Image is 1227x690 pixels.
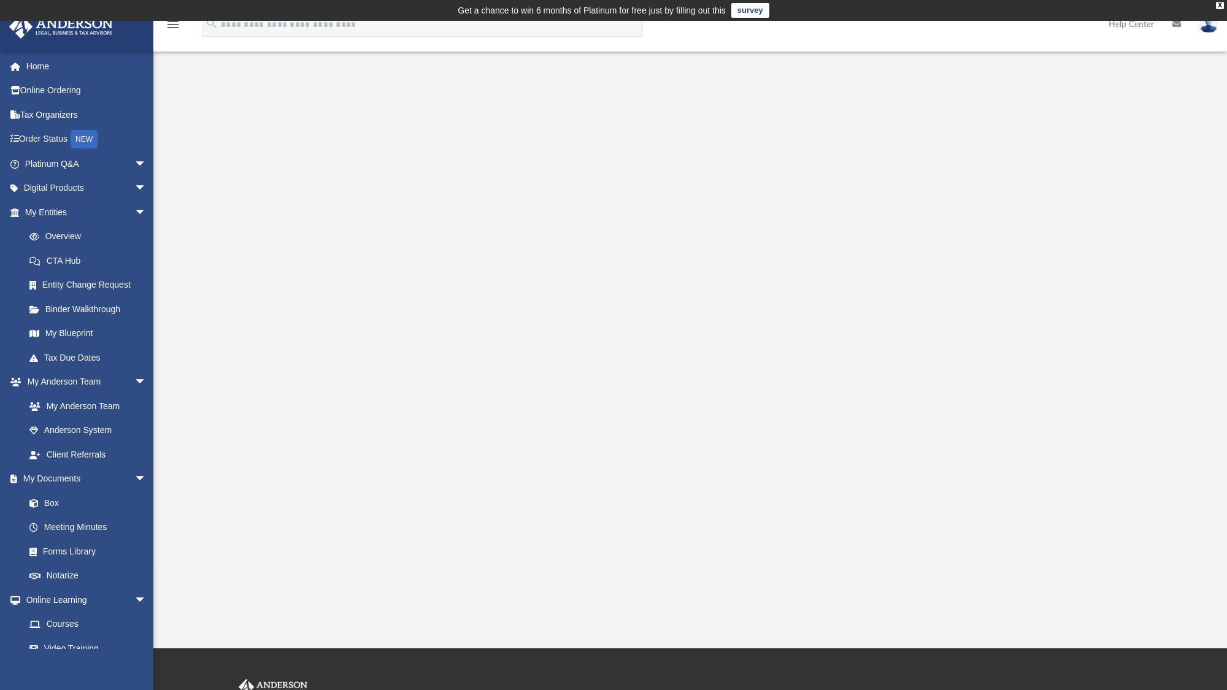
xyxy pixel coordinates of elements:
[134,176,159,201] span: arrow_drop_down
[9,151,165,176] a: Platinum Q&Aarrow_drop_down
[17,273,165,297] a: Entity Change Request
[166,23,180,32] a: menu
[9,588,159,612] a: Online Learningarrow_drop_down
[205,17,218,30] i: search
[17,224,165,249] a: Overview
[134,467,159,492] span: arrow_drop_down
[17,321,159,346] a: My Blueprint
[17,442,159,467] a: Client Referrals
[17,394,153,418] a: My Anderson Team
[731,3,769,18] a: survey
[134,588,159,613] span: arrow_drop_down
[9,467,159,491] a: My Documentsarrow_drop_down
[6,15,117,39] img: Anderson Advisors Platinum Portal
[17,248,165,273] a: CTA Hub
[134,370,159,395] span: arrow_drop_down
[17,636,153,661] a: Video Training
[9,127,165,152] a: Order StatusNEW
[17,418,159,443] a: Anderson System
[458,3,726,18] div: Get a chance to win 6 months of Platinum for free just by filling out this
[134,151,159,177] span: arrow_drop_down
[71,130,98,148] div: NEW
[9,200,165,224] a: My Entitiesarrow_drop_down
[17,564,159,588] a: Notarize
[9,370,159,394] a: My Anderson Teamarrow_drop_down
[1216,2,1224,9] div: close
[17,297,165,321] a: Binder Walkthrough
[17,539,153,564] a: Forms Library
[17,345,165,370] a: Tax Due Dates
[9,79,165,103] a: Online Ordering
[17,515,159,540] a: Meeting Minutes
[134,200,159,225] span: arrow_drop_down
[1199,15,1218,33] img: User Pic
[9,102,165,127] a: Tax Organizers
[9,176,165,201] a: Digital Productsarrow_drop_down
[17,612,159,637] a: Courses
[17,491,153,515] a: Box
[9,54,165,79] a: Home
[166,17,180,32] i: menu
